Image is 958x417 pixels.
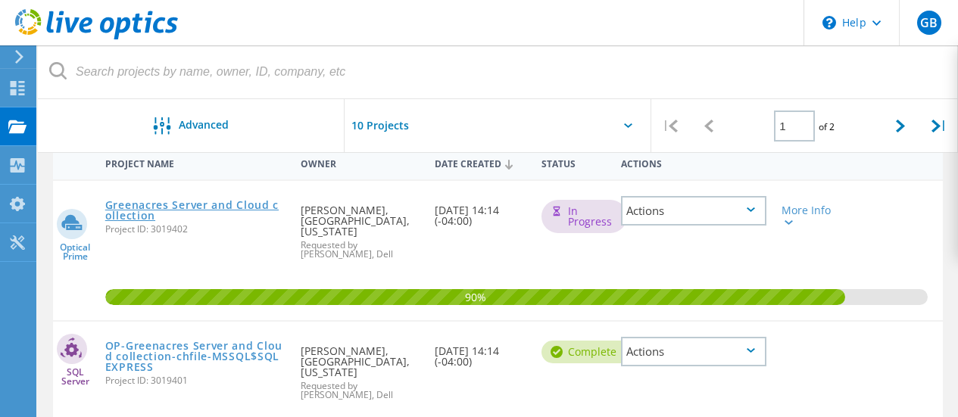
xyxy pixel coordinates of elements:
[105,289,846,303] span: 90%
[98,148,294,176] div: Project Name
[541,200,627,233] div: In Progress
[301,381,419,400] span: Requested by [PERSON_NAME], Dell
[534,148,614,176] div: Status
[293,322,426,415] div: [PERSON_NAME], [GEOGRAPHIC_DATA], [US_STATE]
[621,337,766,366] div: Actions
[105,376,286,385] span: Project ID: 3019401
[293,148,426,176] div: Owner
[541,341,632,363] div: Complete
[53,368,98,386] span: SQL Server
[651,99,690,153] div: |
[105,341,286,372] a: OP-Greenacres Server and Cloud collection-chfile-MSSQL$SQLEXPRESS
[15,32,178,42] a: Live Optics Dashboard
[301,241,419,259] span: Requested by [PERSON_NAME], Dell
[105,225,286,234] span: Project ID: 3019402
[822,16,836,30] svg: \n
[293,181,426,274] div: [PERSON_NAME], [GEOGRAPHIC_DATA], [US_STATE]
[427,148,534,177] div: Date Created
[782,205,838,226] div: More Info
[621,196,766,226] div: Actions
[105,200,286,221] a: Greenacres Server and Cloud collection
[53,243,98,261] span: Optical Prime
[919,99,958,153] div: |
[427,322,534,382] div: [DATE] 14:14 (-04:00)
[920,17,938,29] span: GB
[613,148,774,176] div: Actions
[819,120,835,133] span: of 2
[179,120,229,130] span: Advanced
[427,181,534,241] div: [DATE] 14:14 (-04:00)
